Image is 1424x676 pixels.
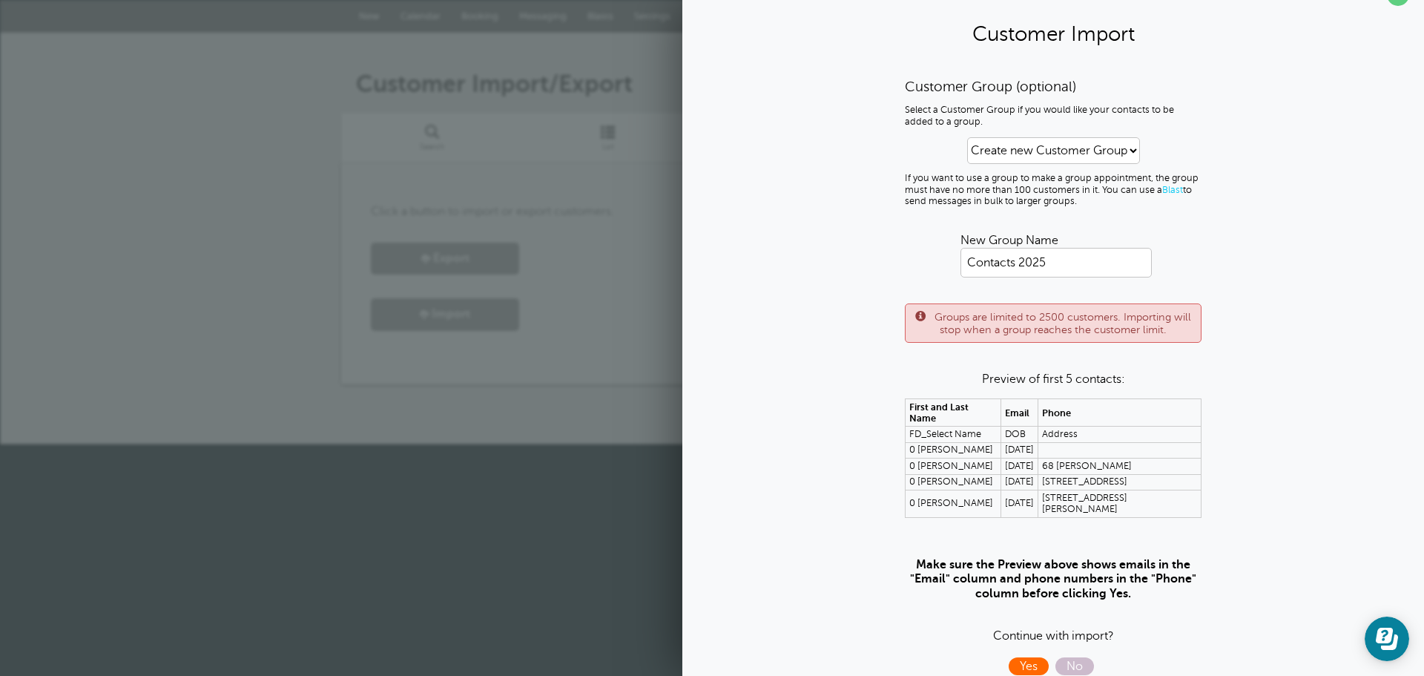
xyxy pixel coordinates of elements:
[400,10,441,22] span: Calendar
[906,459,1001,474] td: 0 [PERSON_NAME]
[1001,490,1038,517] td: [DATE]
[432,307,470,321] span: Import
[1001,459,1038,474] td: [DATE]
[371,243,519,275] a: Export
[587,10,613,22] span: Blasts
[905,173,1201,207] p: If you want to use a group to make a group appointment, the group must have no more than 100 cust...
[1055,657,1094,675] span: No
[349,142,516,151] span: Search
[461,10,498,22] span: Booking
[356,70,1083,98] h1: Customer Import/Export
[906,490,1001,517] td: 0 [PERSON_NAME]
[960,234,1058,247] label: New Group Name
[905,530,1201,676] p: Continue with import?
[1055,660,1098,673] a: No
[359,10,380,22] span: New
[1365,617,1409,661] iframe: Resource center
[1001,399,1038,427] th: Email
[1001,427,1038,442] td: DOB
[433,252,469,266] span: Export
[905,373,1201,387] p: Preview of first 5 contacts:
[1038,427,1201,442] td: Address
[905,105,1201,128] p: Select a Customer Group if you would like your contacts to be added to a group.
[371,205,1053,219] p: Click a button to import or export customers.
[1009,657,1049,675] span: Yes
[341,113,524,163] a: Search
[1001,442,1038,458] td: [DATE]
[1038,399,1201,427] th: Phone
[1038,490,1201,517] td: [STREET_ADDRESS][PERSON_NAME]
[1162,185,1183,195] a: Blast
[371,298,519,330] a: Import
[519,10,567,22] span: Messaging
[524,113,693,163] a: List
[1001,474,1038,490] td: [DATE]
[1038,474,1201,490] td: [STREET_ADDRESS]
[906,399,1001,427] th: First and Last Name
[697,21,1409,47] h2: Customer Import
[910,558,1196,600] strong: Make sure the Preview above shows emails in the "Email" column and phone numbers in the "Phone" c...
[906,474,1001,490] td: 0 [PERSON_NAME]
[1038,459,1201,474] td: 68 [PERSON_NAME]
[531,142,685,151] span: List
[905,78,1201,95] h3: Customer Group (optional)
[934,311,1191,335] span: Groups are limited to 2500 customers. Importing will stop when a group reaches the customer limit.
[1009,660,1055,673] a: Yes
[906,442,1001,458] td: 0 [PERSON_NAME]
[634,10,670,22] span: Settings
[906,427,1001,442] td: FD_Select Name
